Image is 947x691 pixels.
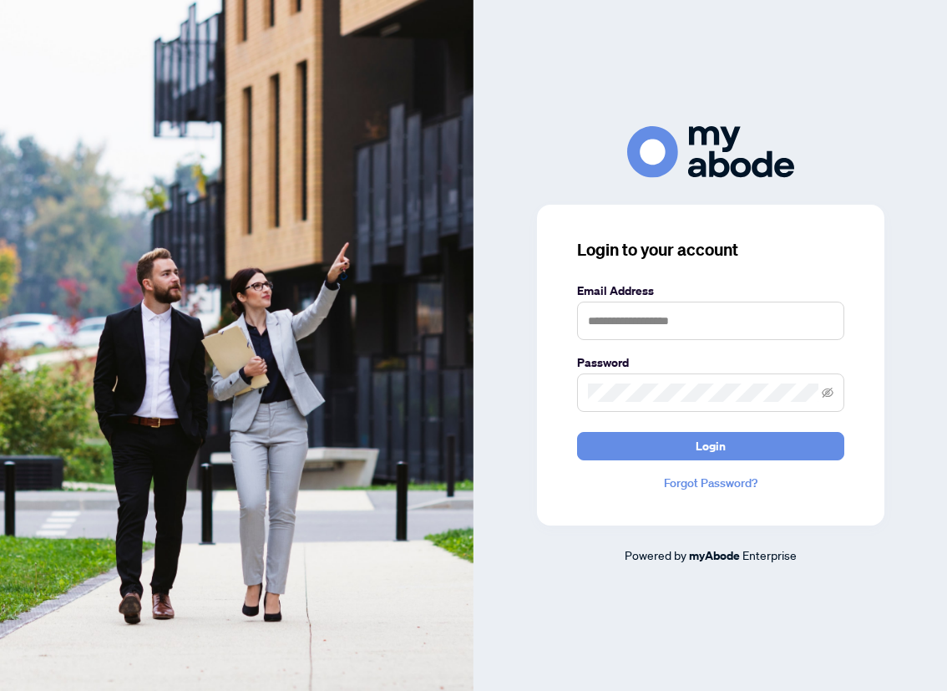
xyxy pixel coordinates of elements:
h3: Login to your account [577,238,844,262]
span: Enterprise [742,547,797,562]
a: Forgot Password? [577,474,844,492]
span: eye-invisible [822,387,833,399]
img: ma-logo [627,126,794,177]
label: Email Address [577,282,844,300]
button: Login [577,432,844,460]
a: myAbode [689,546,740,565]
span: Powered by [625,547,686,562]
span: Login [696,433,726,460]
label: Password [577,353,844,372]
